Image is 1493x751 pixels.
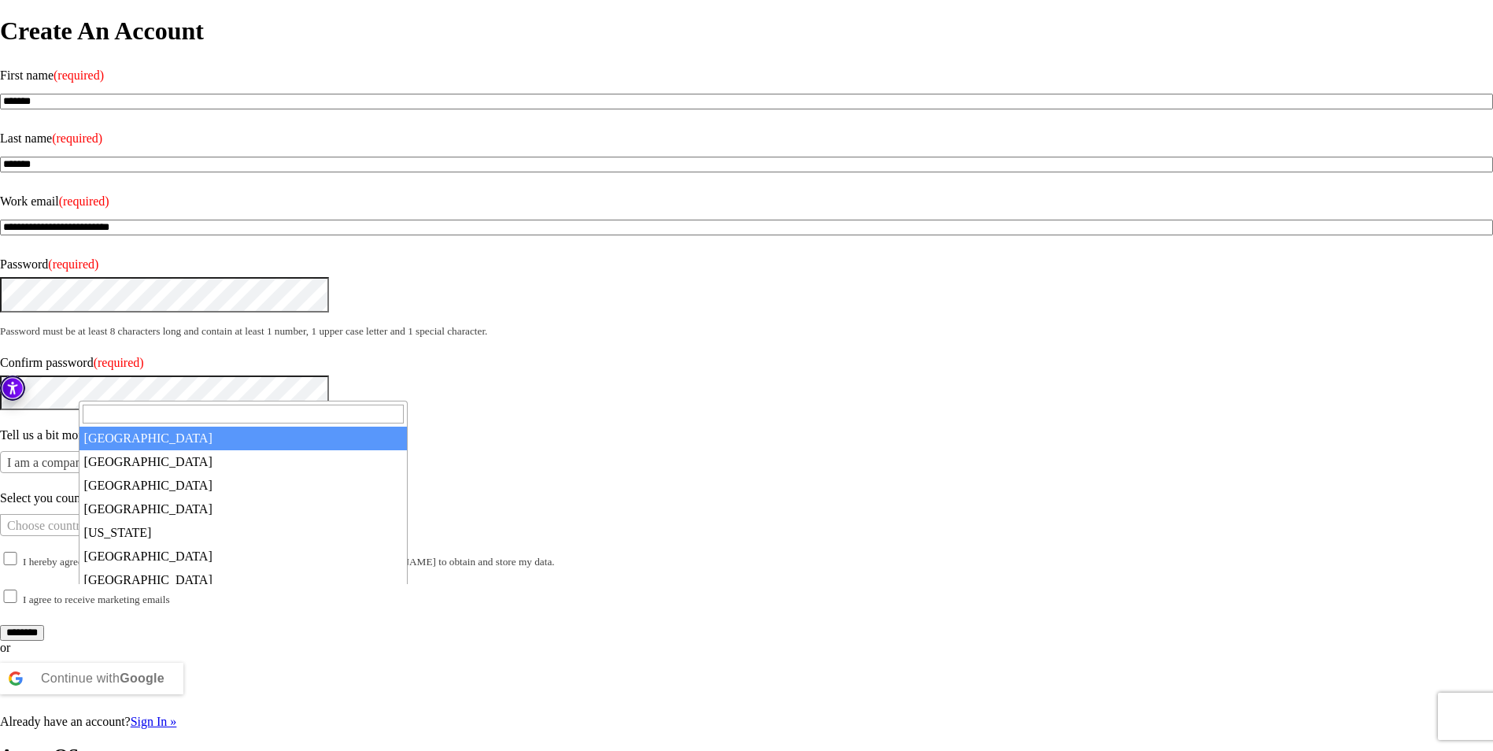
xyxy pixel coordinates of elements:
input: I hereby agree to theterms and conditionsand theprivacy policyas presented by [PERSON_NAME] to ob... [3,552,17,566]
li: [GEOGRAPHIC_DATA] [79,545,407,568]
input: I agree to receive marketing emails [3,590,17,604]
span: I am a company owner [1,452,328,474]
li: [US_STATE] [79,521,407,545]
span: (required) [48,257,98,271]
li: [GEOGRAPHIC_DATA] [79,474,407,498]
span: Choose country [7,519,87,532]
span: (required) [94,356,144,369]
div: Continue with [41,663,164,694]
li: [GEOGRAPHIC_DATA] [79,568,407,592]
span: (required) [54,68,104,82]
span: (required) [52,131,102,145]
li: [GEOGRAPHIC_DATA] [79,427,407,450]
small: I agree to receive marketing emails [23,594,170,605]
li: [GEOGRAPHIC_DATA] [79,450,407,474]
small: I hereby agree to the and the as presented by [PERSON_NAME] to obtain and store my data. [23,556,555,568]
li: [GEOGRAPHIC_DATA] [79,498,407,521]
b: Google [120,671,164,685]
a: Sign In » [131,715,177,728]
span: (required) [59,194,109,208]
